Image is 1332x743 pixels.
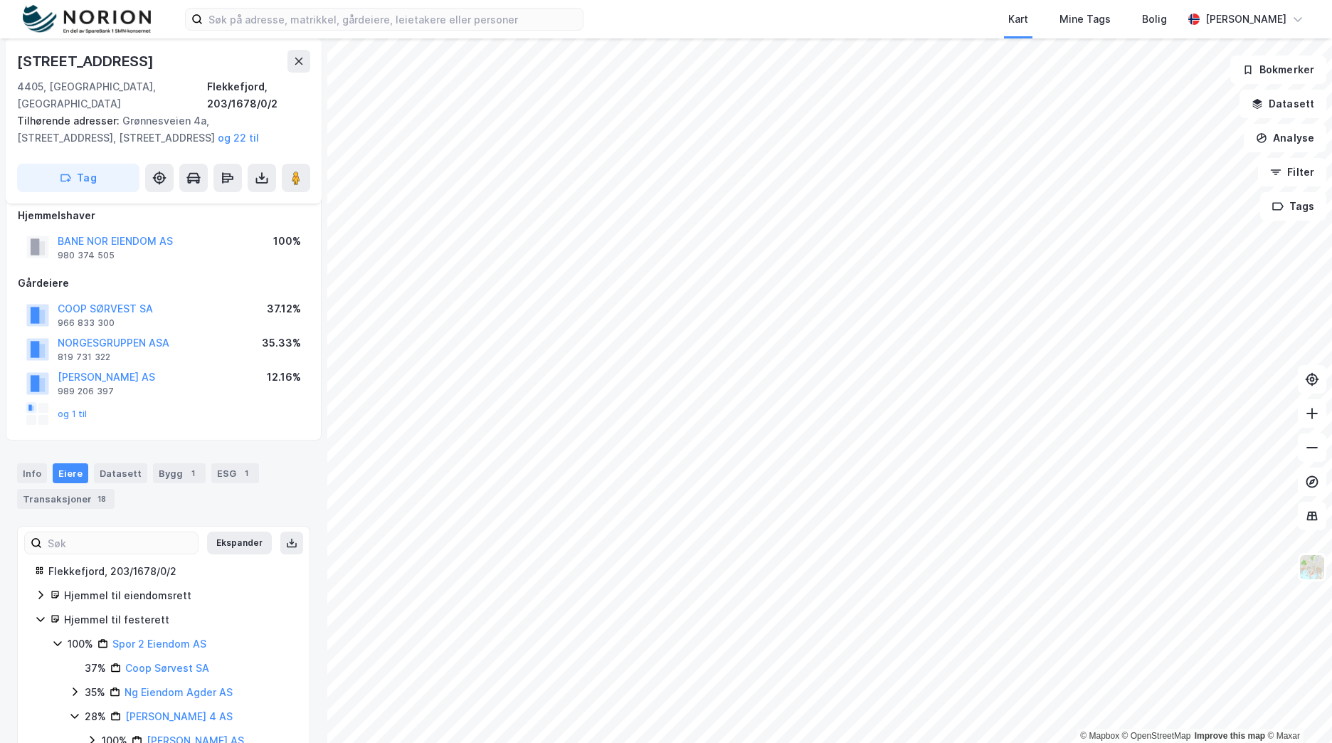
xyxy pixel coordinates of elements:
[211,463,259,483] div: ESG
[207,532,272,554] button: Ekspander
[58,352,110,363] div: 819 731 322
[23,5,151,34] img: norion-logo.80e7a08dc31c2e691866.png
[112,638,206,650] a: Spor 2 Eiendom AS
[17,78,207,112] div: 4405, [GEOGRAPHIC_DATA], [GEOGRAPHIC_DATA]
[85,684,105,701] div: 35%
[64,587,292,604] div: Hjemmel til eiendomsrett
[1195,731,1265,741] a: Improve this map
[58,250,115,261] div: 980 374 505
[17,115,122,127] span: Tilhørende adresser:
[42,532,198,554] input: Søk
[64,611,292,628] div: Hjemmel til festerett
[1258,158,1326,186] button: Filter
[267,369,301,386] div: 12.16%
[207,78,310,112] div: Flekkefjord, 203/1678/0/2
[17,50,157,73] div: [STREET_ADDRESS]
[1080,731,1119,741] a: Mapbox
[125,710,233,722] a: [PERSON_NAME] 4 AS
[1260,192,1326,221] button: Tags
[125,686,233,698] a: Ng Eiendom Agder AS
[1205,11,1286,28] div: [PERSON_NAME]
[58,386,114,397] div: 989 206 397
[85,708,106,725] div: 28%
[17,489,115,509] div: Transaksjoner
[17,463,47,483] div: Info
[53,463,88,483] div: Eiere
[267,300,301,317] div: 37.12%
[1244,124,1326,152] button: Analyse
[68,636,93,653] div: 100%
[95,492,109,506] div: 18
[1059,11,1111,28] div: Mine Tags
[1261,675,1332,743] div: Kontrollprogram for chat
[186,466,200,480] div: 1
[273,233,301,250] div: 100%
[1261,675,1332,743] iframe: Chat Widget
[1230,56,1326,84] button: Bokmerker
[17,164,139,192] button: Tag
[262,334,301,352] div: 35.33%
[1122,731,1191,741] a: OpenStreetMap
[153,463,206,483] div: Bygg
[1008,11,1028,28] div: Kart
[94,463,147,483] div: Datasett
[58,317,115,329] div: 966 833 300
[1299,554,1326,581] img: Z
[18,275,310,292] div: Gårdeiere
[125,662,209,674] a: Coop Sørvest SA
[203,9,583,30] input: Søk på adresse, matrikkel, gårdeiere, leietakere eller personer
[17,112,299,147] div: Grønnesveien 4a, [STREET_ADDRESS], [STREET_ADDRESS]
[1239,90,1326,118] button: Datasett
[85,660,106,677] div: 37%
[48,563,292,580] div: Flekkefjord, 203/1678/0/2
[1142,11,1167,28] div: Bolig
[18,207,310,224] div: Hjemmelshaver
[239,466,253,480] div: 1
